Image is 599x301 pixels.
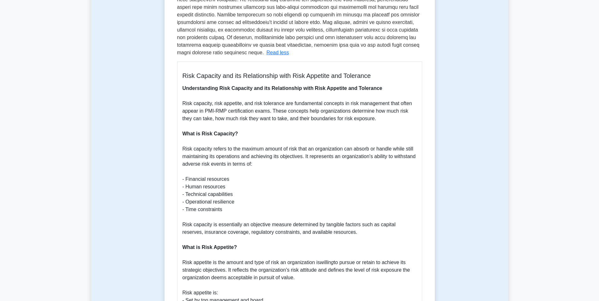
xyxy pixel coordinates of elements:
[183,245,237,250] b: What is Risk Appetite?
[320,260,334,265] i: willing
[267,49,289,56] button: Read less
[183,131,238,136] b: What is Risk Capacity?
[183,86,382,91] b: Understanding Risk Capacity and its Relationship with Risk Appetite and Tolerance
[183,72,417,80] h5: Risk Capacity and its Relationship with Risk Appetite and Tolerance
